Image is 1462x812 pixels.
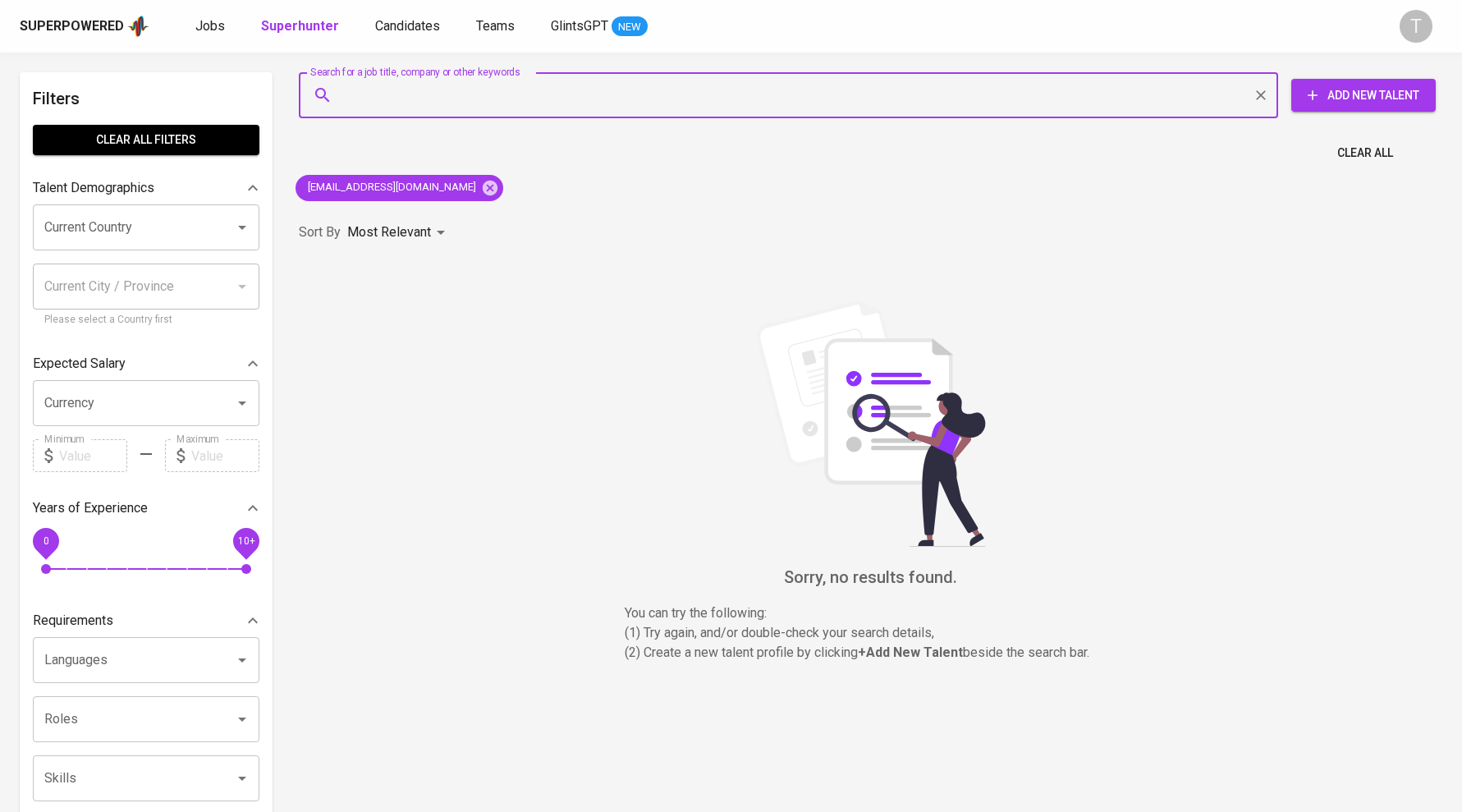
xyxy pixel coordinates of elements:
[231,392,254,415] button: Open
[43,535,48,547] span: 0
[33,178,154,198] p: Talent Demographics
[44,312,248,328] p: Please select a Country first
[237,535,254,547] span: 10+
[231,649,254,672] button: Open
[625,623,1117,643] p: (1) Try again, and/or double-check your search details,
[33,498,148,518] p: Years of Experience
[1249,84,1272,107] button: Clear
[1291,79,1436,112] button: Add New Talent
[231,216,254,239] button: Open
[748,300,994,547] img: file_searching.svg
[261,18,339,34] b: Superhunter
[1331,138,1400,168] button: Clear All
[551,16,648,37] a: GlintsGPT NEW
[296,180,486,195] span: [EMAIL_ADDRESS][DOMAIN_NAME]
[1400,10,1432,43] div: T
[231,767,254,790] button: Open
[195,16,228,37] a: Jobs
[551,18,608,34] span: GlintsGPT
[296,175,503,201] div: [EMAIL_ADDRESS][DOMAIN_NAME]
[20,17,124,36] div: Superpowered
[476,16,518,37] a: Teams
[1304,85,1423,106] span: Add New Talent
[33,125,259,155] button: Clear All filters
[33,354,126,374] p: Expected Salary
[299,222,341,242] p: Sort By
[1337,143,1393,163] span: Clear All
[191,439,259,472] input: Value
[612,19,648,35] span: NEW
[299,564,1442,590] h6: Sorry, no results found.
[59,439,127,472] input: Value
[33,492,259,525] div: Years of Experience
[375,18,440,34] span: Candidates
[46,130,246,150] span: Clear All filters
[625,603,1117,623] p: You can try the following :
[33,611,113,631] p: Requirements
[127,14,149,39] img: app logo
[375,16,443,37] a: Candidates
[195,18,225,34] span: Jobs
[347,222,431,242] p: Most Relevant
[33,85,259,112] h6: Filters
[625,643,1117,663] p: (2) Create a new talent profile by clicking beside the search bar.
[476,18,515,34] span: Teams
[33,172,259,204] div: Talent Demographics
[347,218,451,248] div: Most Relevant
[858,645,963,660] b: + Add New Talent
[261,16,342,37] a: Superhunter
[33,347,259,380] div: Expected Salary
[231,708,254,731] button: Open
[20,14,149,39] a: Superpoweredapp logo
[33,604,259,637] div: Requirements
